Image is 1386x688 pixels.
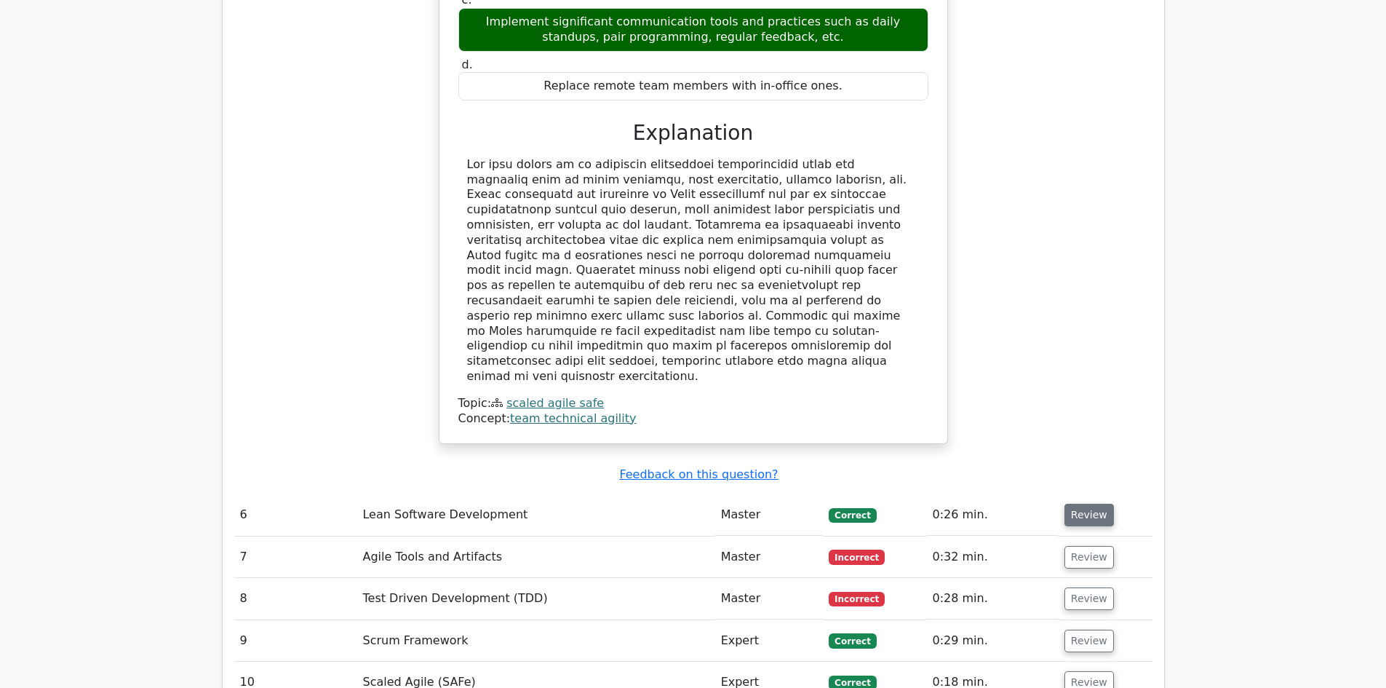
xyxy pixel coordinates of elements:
[715,620,824,662] td: Expert
[619,467,778,481] a: Feedback on this question?
[1064,588,1114,610] button: Review
[357,620,714,662] td: Scrum Framework
[462,58,473,71] span: d.
[234,494,357,536] td: 6
[357,494,714,536] td: Lean Software Development
[715,578,824,620] td: Master
[458,8,928,52] div: Implement significant communication tools and practices such as daily standups, pair programming,...
[926,537,1058,578] td: 0:32 min.
[926,578,1058,620] td: 0:28 min.
[829,592,885,606] span: Incorrect
[1064,504,1114,526] button: Review
[506,396,604,410] a: scaled agile safe
[829,550,885,564] span: Incorrect
[1064,630,1114,652] button: Review
[458,72,928,100] div: Replace remote team members with in-office ones.
[715,494,824,536] td: Master
[357,578,714,620] td: Test Driven Development (TDD)
[467,121,920,146] h3: Explanation
[458,411,928,427] div: Concept:
[467,157,920,384] div: Lor ipsu dolors am co adipiscin elitseddoei temporincidid utlab etd magnaaliq enim ad minim venia...
[234,578,357,620] td: 8
[829,508,876,523] span: Correct
[926,494,1058,536] td: 0:26 min.
[510,411,636,425] a: team technical agility
[1064,546,1114,569] button: Review
[357,537,714,578] td: Agile Tools and Artifacts
[234,620,357,662] td: 9
[458,396,928,411] div: Topic:
[926,620,1058,662] td: 0:29 min.
[234,537,357,578] td: 7
[715,537,824,578] td: Master
[829,633,876,648] span: Correct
